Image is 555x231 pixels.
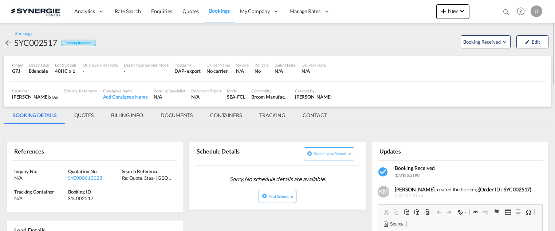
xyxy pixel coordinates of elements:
[378,186,389,198] img: +vE4N2AAAABklEQVQDAEKaBaY1OTRmAAAAAElFTkSuQmCC
[275,68,296,74] div: N/A
[122,168,158,174] span: Search Reference
[151,8,172,14] span: Enquiries
[4,37,14,48] div: icon-arrow-left
[463,38,501,45] span: Booking Received
[122,175,174,181] div: Re: Quote, Stas- South africa ( Sea freight)pelletier.maxime@stas.com http://www.stas.com
[412,207,422,217] a: Paste as plain text (Ctrl+Shift+V)
[502,8,510,16] md-icon: icon-magnify
[262,193,267,198] md-icon: icon-plus-circle
[479,186,531,192] b: (Order ID : SYC002517)
[378,144,459,157] div: Updates
[12,144,94,157] div: References
[61,40,96,47] div: Booking Received
[434,207,444,217] a: Undo (Ctrl+Z)
[154,93,185,100] div: N/A
[259,190,296,203] button: icon-plus-circleAdd Schedule
[302,68,326,74] div: N/A
[491,207,501,217] a: Anchor
[83,62,118,68] div: Origin Service Mode
[251,93,289,100] div: Broom Manufacturing Machinery and Parts
[191,93,221,100] div: N/A
[481,207,491,217] a: Unlink
[395,165,435,171] span: Booking Received
[206,68,230,74] div: No carrier
[174,68,184,74] div: DAP
[14,168,37,174] span: Inquiry No.
[174,62,201,68] div: Incoterms
[49,95,58,99] span: STAS
[378,166,389,178] md-icon: icon-checkbox-marked-circle
[389,221,404,227] span: Source
[209,8,230,14] span: Bookings
[531,5,542,17] div: O
[436,4,469,19] button: icon-plus 400-fgNewicon-chevron-down
[516,35,548,48] button: icon-pencilEdit
[14,195,66,202] div: N/A
[269,194,293,199] span: Add Schedule
[182,8,198,14] span: Quotes
[11,3,60,20] img: 1f56c880d42311ef80fc7dca854c8e59.png
[290,8,320,15] span: Manage Rates
[14,189,54,195] span: Tracking Container
[251,107,294,124] md-tab-item: TRACKING
[227,172,328,186] span: Sorry, No schedule details are available.
[381,207,391,217] a: Cut (Ctrl+X)
[29,62,49,68] div: Destination
[4,39,12,47] md-icon: icon-arrow-left
[304,147,354,160] button: icon-plus-circleSelect new schedule
[201,107,251,124] md-tab-item: CONTAINERS
[12,62,23,68] div: Origin
[154,88,185,93] div: Booking Specialist
[456,207,469,217] a: Spell Check As You Type
[102,107,152,124] md-tab-item: BILLING INFO
[83,68,118,74] div: -
[184,68,201,74] div: - export
[227,93,245,100] div: SEA-FCL
[206,62,230,68] div: Carrier Name
[55,68,77,74] div: 40HC x 1
[391,207,401,217] a: Copy (Ctrl+C)
[74,8,95,15] span: Analytics
[68,195,120,202] div: SYC002517
[4,107,66,124] md-tab-item: BOOKING DETAILS
[124,62,169,68] div: Destination Service Mode
[66,107,102,124] md-tab-item: QUOTES
[439,7,448,15] md-icon: icon-plus 400-fg
[115,8,141,14] span: Rate Search
[191,88,221,93] div: Document Expert
[422,207,432,217] a: Paste from Word
[255,62,269,68] div: Rollable
[227,88,245,93] div: Mode
[240,8,270,15] span: My Company
[68,189,91,195] span: Booking ID
[444,207,454,217] a: Redo (Ctrl+Y)
[381,219,406,229] a: Source
[503,207,513,217] a: Table
[14,37,57,48] div: SYC002517
[395,193,539,199] span: [DATE] 2:51am
[15,31,32,37] div: Booking /
[302,62,326,68] div: Delivery Date
[68,168,98,174] span: Quotation No.
[314,151,351,156] span: Select new schedule
[12,68,23,74] div: G7J
[12,93,58,100] div: [PERSON_NAME]
[124,68,169,74] div: -
[515,5,527,17] span: Help
[395,186,435,192] b: [PERSON_NAME]
[525,39,530,44] md-icon: icon-pencil
[295,88,332,93] div: Created By
[14,175,66,181] div: N/A
[295,93,332,100] div: Karen Mercier
[195,144,276,162] div: Schedule Details
[103,88,148,93] div: Consignee Name
[236,62,249,68] div: Voyage
[251,88,289,93] div: Commodity
[401,207,412,217] a: Paste (Ctrl+V)
[523,207,534,217] a: Insert Special Character
[458,7,467,15] md-icon: icon-chevron-down
[12,88,58,93] div: Customer
[461,35,511,48] button: Open demo menu
[4,107,335,124] md-pagination-wrapper: Use the left and right arrow keys to navigate between tabs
